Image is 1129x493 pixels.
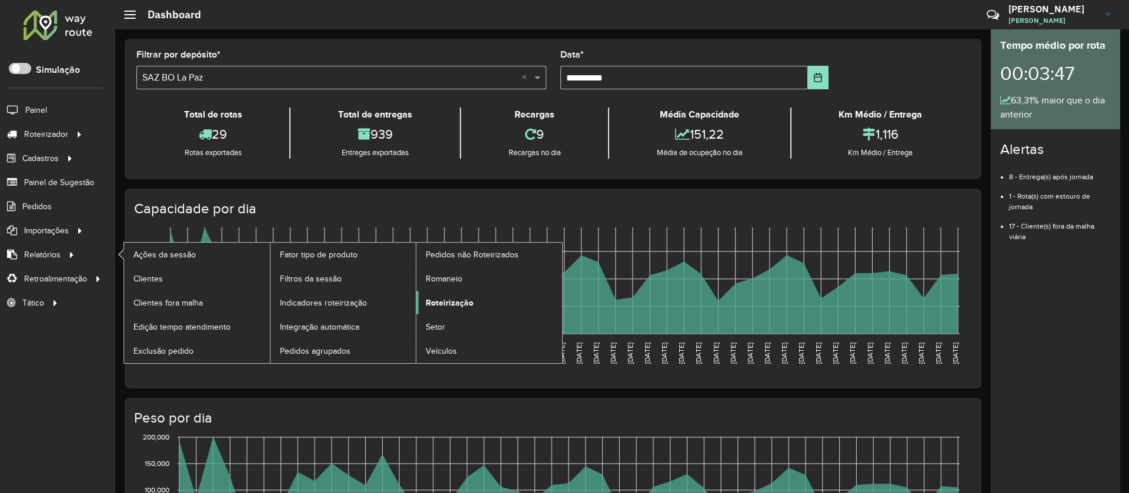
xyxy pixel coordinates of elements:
[1009,163,1111,182] li: 8 - Entrega(s) após jornada
[980,2,1006,28] a: Contato Rápido
[746,343,754,364] text: [DATE]
[1009,212,1111,242] li: 17 - Cliente(s) fora da malha viária
[36,63,80,77] label: Simulação
[24,224,69,237] span: Importações
[1009,182,1111,212] li: 1 - Rota(s) com estouro de jornada
[124,243,270,266] a: Ações da sessão
[22,200,52,213] span: Pedidos
[386,343,394,364] text: [DATE]
[626,343,634,364] text: [DATE]
[280,321,359,333] span: Integração automática
[934,343,942,364] text: [DATE]
[24,249,61,261] span: Relatórios
[794,147,967,159] div: Km Médio / Entrega
[369,343,377,364] text: [DATE]
[293,108,456,122] div: Total de entregas
[849,343,856,364] text: [DATE]
[25,104,47,116] span: Painel
[270,339,416,363] a: Pedidos agrupados
[866,343,874,364] text: [DATE]
[592,343,600,364] text: [DATE]
[133,345,193,357] span: Exclusão pedido
[270,291,416,314] a: Indicadores roteirização
[426,345,457,357] span: Veículos
[133,321,231,333] span: Edição tempo atendimento
[280,273,342,285] span: Filtros da sessão
[814,343,822,364] text: [DATE]
[780,343,788,364] text: [DATE]
[794,122,967,147] div: 1,116
[164,343,172,364] text: [DATE]
[270,267,416,290] a: Filtros da sessão
[280,297,367,309] span: Indicadores roteirização
[455,343,463,364] text: [DATE]
[900,343,908,364] text: [DATE]
[280,345,350,357] span: Pedidos agrupados
[143,433,169,441] text: 200,000
[416,315,562,338] a: Setor
[293,122,456,147] div: 939
[124,339,270,363] a: Exclusão pedido
[1000,141,1111,158] h4: Alertas
[464,108,605,122] div: Recargas
[540,343,548,364] text: [DATE]
[1000,93,1111,122] div: 63,31% maior que o dia anterior
[831,343,839,364] text: [DATE]
[660,343,668,364] text: [DATE]
[249,343,257,364] text: [DATE]
[352,343,360,364] text: [DATE]
[22,152,59,165] span: Cadastros
[612,122,787,147] div: 151,22
[136,48,221,62] label: Filtrar por depósito
[472,343,480,364] text: [DATE]
[609,343,617,364] text: [DATE]
[24,128,68,140] span: Roteirizador
[139,147,286,159] div: Rotas exportadas
[134,410,970,427] h4: Peso por dia
[808,66,829,89] button: Choose Date
[416,243,562,266] a: Pedidos não Roteirizados
[22,297,44,309] span: Tático
[763,343,771,364] text: [DATE]
[133,297,203,309] span: Clientes fora malha
[464,122,605,147] div: 9
[523,343,531,364] text: [DATE]
[335,343,343,364] text: [DATE]
[1008,15,1097,26] span: [PERSON_NAME]
[797,343,805,364] text: [DATE]
[464,147,605,159] div: Recargas no dia
[267,343,275,364] text: [DATE]
[139,122,286,147] div: 29
[133,249,196,261] span: Ações da sessão
[1000,53,1111,93] div: 00:03:47
[1000,38,1111,53] div: Tempo médio por rota
[232,343,240,364] text: [DATE]
[729,343,737,364] text: [DATE]
[133,273,163,285] span: Clientes
[426,321,445,333] span: Setor
[24,176,94,189] span: Painel de Sugestão
[24,273,87,285] span: Retroalimentação
[694,343,702,364] text: [DATE]
[136,8,201,21] h2: Dashboard
[560,48,584,62] label: Data
[124,291,270,314] a: Clientes fora malha
[643,343,651,364] text: [DATE]
[1008,4,1097,15] h3: [PERSON_NAME]
[403,343,411,364] text: [DATE]
[951,343,959,364] text: [DATE]
[712,343,720,364] text: [DATE]
[575,343,583,364] text: [DATE]
[280,249,358,261] span: Fator tipo de produto
[198,343,206,364] text: [DATE]
[318,343,326,364] text: [DATE]
[489,343,497,364] text: [DATE]
[416,267,562,290] a: Romaneio
[416,291,562,314] a: Roteirização
[506,343,514,364] text: [DATE]
[677,343,685,364] text: [DATE]
[883,343,891,364] text: [DATE]
[426,297,473,309] span: Roteirização
[426,249,519,261] span: Pedidos não Roteirizados
[124,315,270,338] a: Edição tempo atendimento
